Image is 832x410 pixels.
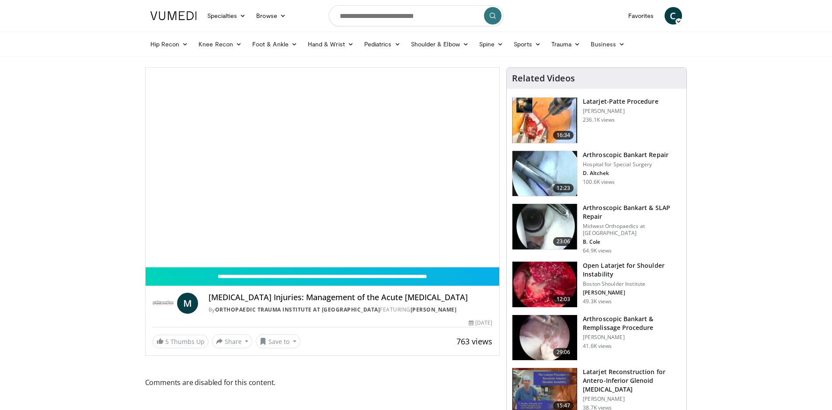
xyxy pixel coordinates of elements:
a: Orthopaedic Trauma Institute at [GEOGRAPHIC_DATA] [215,306,380,313]
span: 16:34 [553,131,574,140]
a: 12:03 Open Latarjet for Shoulder Instability Boston Shoulder Institute [PERSON_NAME] 49.3K views [512,261,681,308]
a: Spine [474,35,508,53]
span: 763 views [456,336,492,347]
a: Knee Recon [193,35,247,53]
span: 5 [165,337,169,346]
p: 236.1K views [583,116,615,123]
span: 29:06 [553,348,574,357]
a: Business [585,35,630,53]
p: B. Cole [583,238,681,245]
a: Sports [508,35,546,53]
img: Orthopaedic Trauma Institute at UCSF [153,293,174,314]
p: [PERSON_NAME] [583,108,658,115]
video-js: Video Player [146,68,500,267]
h3: Arthroscopic Bankart Repair [583,151,668,159]
h3: Latarjet Reconstruction for Antero-Inferior Glenoid [MEDICAL_DATA] [583,368,681,394]
h4: [MEDICAL_DATA] Injuries: Management of the Acute [MEDICAL_DATA] [209,293,493,302]
button: Save to [256,334,300,348]
button: Share [212,334,253,348]
a: Hip Recon [145,35,194,53]
img: cole_0_3.png.150x105_q85_crop-smart_upscale.jpg [512,204,577,249]
a: Foot & Ankle [247,35,303,53]
a: Specialties [202,7,251,25]
a: 29:06 Arthroscopic Bankart & Remplissage Procedure [PERSON_NAME] 41.6K views [512,315,681,361]
a: [PERSON_NAME] [411,306,457,313]
a: Pediatrics [359,35,406,53]
p: D. Altchek [583,170,668,177]
p: 100.6K views [583,179,615,186]
a: Browse [251,7,291,25]
a: C [665,7,682,25]
div: [DATE] [469,319,492,327]
h4: Related Videos [512,73,575,84]
p: 41.6K views [583,343,612,350]
img: wolf_3.png.150x105_q85_crop-smart_upscale.jpg [512,315,577,361]
p: 49.3K views [583,298,612,305]
a: 12:23 Arthroscopic Bankart Repair Hospital for Special Surgery D. Altchek 100.6K views [512,151,681,197]
div: By FEATURING [209,306,493,314]
img: 944938_3.png.150x105_q85_crop-smart_upscale.jpg [512,262,577,307]
a: Hand & Wrist [303,35,359,53]
a: Trauma [546,35,586,53]
a: M [177,293,198,314]
span: 12:03 [553,295,574,304]
h3: Arthroscopic Bankart & Remplissage Procedure [583,315,681,332]
p: Midwest Orthopaedics at [GEOGRAPHIC_DATA] [583,223,681,237]
p: Hospital for Special Surgery [583,161,668,168]
img: 617583_3.png.150x105_q85_crop-smart_upscale.jpg [512,98,577,143]
span: 12:23 [553,184,574,193]
span: Comments are disabled for this content. [145,377,500,388]
p: [PERSON_NAME] [583,396,681,403]
img: 10039_3.png.150x105_q85_crop-smart_upscale.jpg [512,151,577,196]
a: 16:34 Latarjet-Patte Procedure [PERSON_NAME] 236.1K views [512,97,681,144]
h3: Arthroscopic Bankart & SLAP Repair [583,203,681,221]
span: 15:47 [553,401,574,410]
p: Boston Shoulder Institute [583,280,681,287]
h3: Open Latarjet for Shoulder Instability [583,261,681,279]
img: VuMedi Logo [150,11,197,20]
a: 23:06 Arthroscopic Bankart & SLAP Repair Midwest Orthopaedics at [GEOGRAPHIC_DATA] B. Cole 64.9K ... [512,203,681,254]
p: 64.9K views [583,247,612,254]
a: Favorites [623,7,659,25]
span: 23:06 [553,237,574,246]
a: Shoulder & Elbow [406,35,474,53]
a: 5 Thumbs Up [153,335,209,348]
input: Search topics, interventions [329,5,504,26]
h3: Latarjet-Patte Procedure [583,97,658,106]
p: [PERSON_NAME] [583,334,681,341]
p: [PERSON_NAME] [583,289,681,296]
